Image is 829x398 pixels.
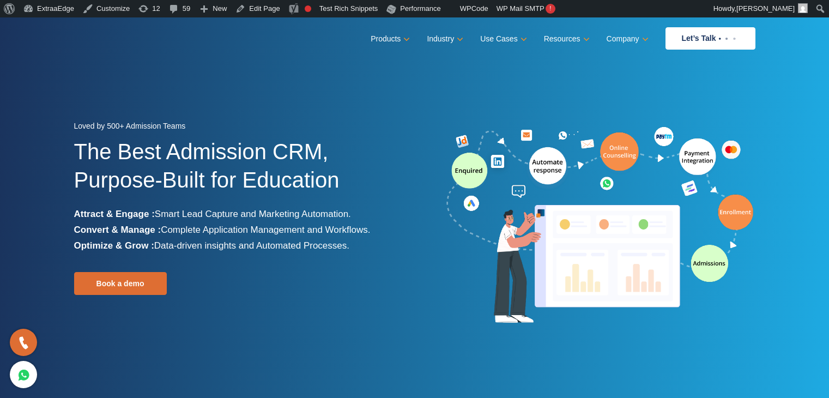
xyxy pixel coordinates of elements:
span: ! [546,4,555,14]
b: Attract & Engage : [74,209,155,219]
img: admission-software-home-page-header [445,124,755,328]
span: Smart Lead Capture and Marketing Automation. [155,209,351,219]
span: Complete Application Management and Workflows. [161,225,370,235]
a: Use Cases [480,31,524,47]
span: Data-driven insights and Automated Processes. [154,240,349,251]
a: Book a demo [74,272,167,295]
span: [PERSON_NAME] [736,4,795,13]
a: Industry [427,31,461,47]
a: Products [371,31,408,47]
b: Convert & Manage : [74,225,161,235]
a: Company [607,31,646,47]
a: Resources [544,31,588,47]
h1: The Best Admission CRM, Purpose-Built for Education [74,137,407,206]
div: Loved by 500+ Admission Teams [74,118,407,137]
b: Optimize & Grow : [74,240,154,251]
a: Let’s Talk [665,27,755,50]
